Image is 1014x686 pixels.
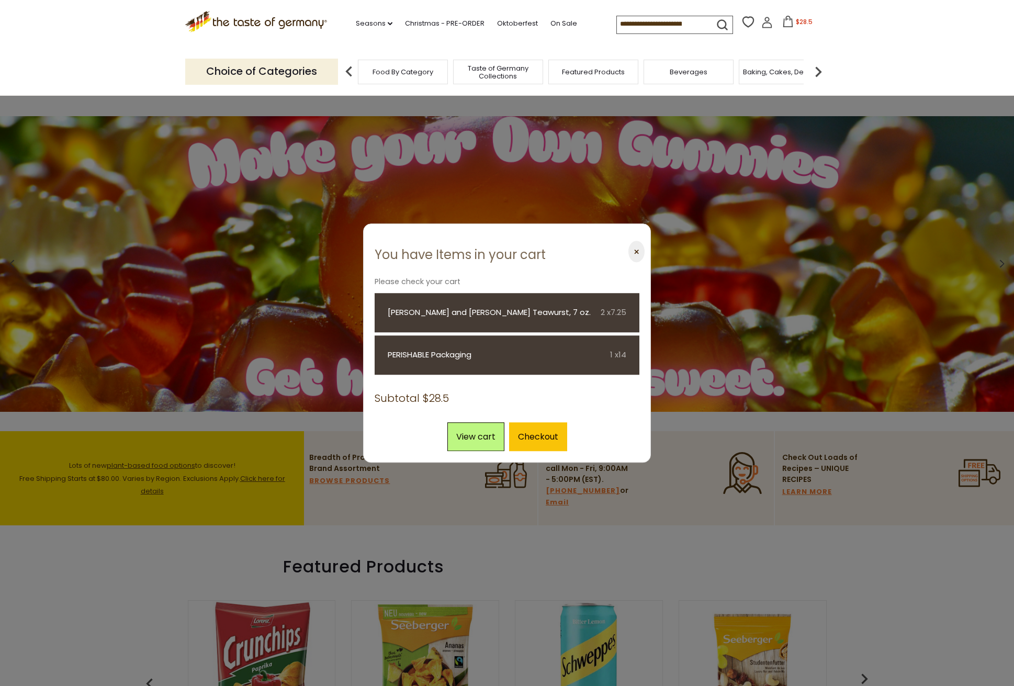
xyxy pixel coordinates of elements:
[339,61,359,82] img: previous arrow
[375,248,546,263] h3: You have Items in your cart
[447,422,504,451] a: View cart
[509,422,567,451] a: Checkout
[405,18,485,29] a: Christmas - PRE-ORDER
[422,391,449,406] span: $28.5
[497,18,538,29] a: Oktoberfest
[388,306,600,319] a: [PERSON_NAME] and [PERSON_NAME] Teawurst, 7 oz.
[588,349,626,362] div: 1 x
[618,350,626,361] span: 14
[456,64,540,80] a: Taste of Germany Collections
[775,16,819,31] button: $28.5
[373,68,433,76] a: Food By Category
[388,349,588,362] a: PERISHABLE Packaging
[375,276,546,288] p: Please check your cart
[185,59,338,84] p: Choice of Categories
[356,18,392,29] a: Seasons
[562,68,625,76] a: Featured Products
[611,307,626,318] span: 7.25
[550,18,577,29] a: On Sale
[628,241,645,263] button: ⨉
[375,391,420,406] span: Subtotal
[743,68,824,76] a: Baking, Cakes, Desserts
[808,61,829,82] img: next arrow
[670,68,707,76] a: Beverages
[796,17,813,26] span: $28.5
[600,306,626,319] div: 2 x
